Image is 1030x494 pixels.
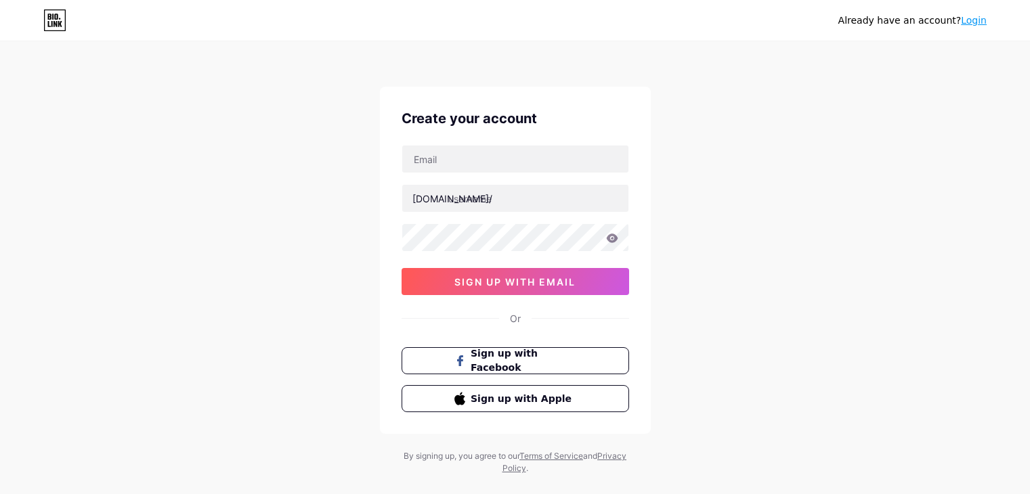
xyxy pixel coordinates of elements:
button: Sign up with Apple [402,385,629,412]
span: Sign up with Apple [471,392,576,406]
div: Already have an account? [838,14,987,28]
div: By signing up, you agree to our and . [400,450,630,474]
span: sign up with email [454,276,576,288]
input: Email [402,145,628,173]
div: [DOMAIN_NAME]/ [412,192,492,206]
div: Create your account [402,108,629,129]
input: username [402,185,628,212]
div: Or [510,311,521,325]
a: Terms of Service [519,451,583,461]
a: Login [961,15,987,26]
button: sign up with email [402,268,629,295]
span: Sign up with Facebook [471,346,576,375]
button: Sign up with Facebook [402,347,629,374]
